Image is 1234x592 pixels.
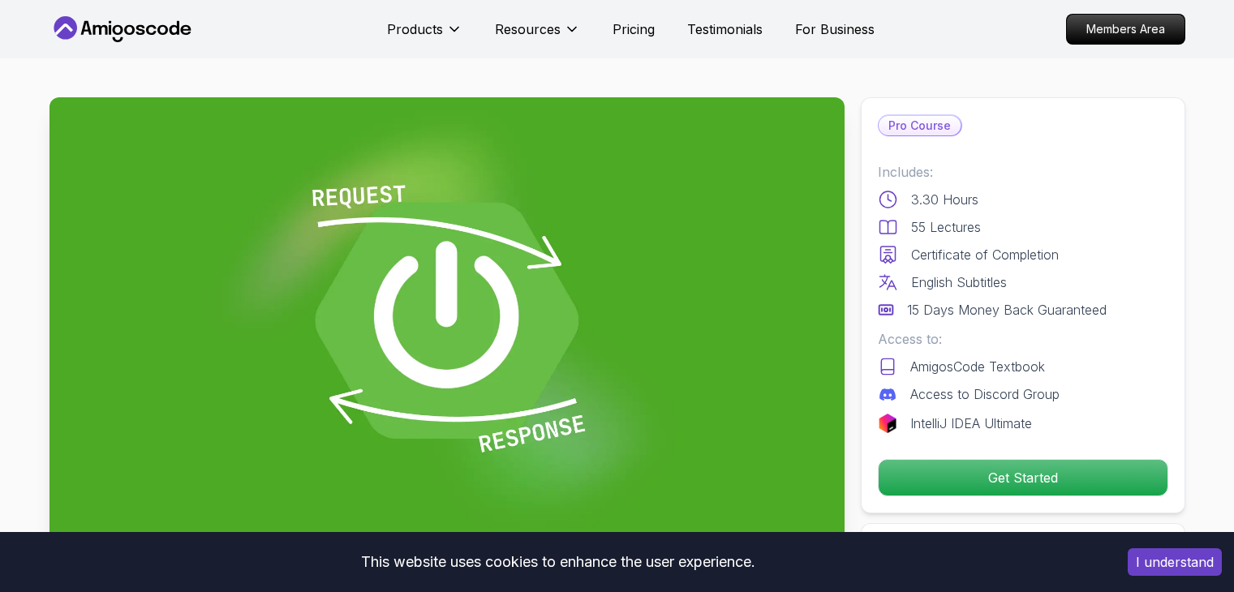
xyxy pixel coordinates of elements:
[387,19,462,52] button: Products
[495,19,561,39] p: Resources
[910,384,1060,404] p: Access to Discord Group
[878,329,1168,349] p: Access to:
[687,19,763,39] a: Testimonials
[907,300,1107,320] p: 15 Days Money Back Guaranteed
[911,272,1007,292] p: English Subtitles
[1128,548,1222,576] button: Accept cookies
[878,414,897,433] img: jetbrains logo
[387,19,443,39] p: Products
[910,414,1032,433] p: IntelliJ IDEA Ultimate
[1066,14,1185,45] a: Members Area
[911,245,1059,264] p: Certificate of Completion
[879,460,1167,495] p: Get Started
[1067,15,1185,44] p: Members Area
[878,459,1168,496] button: Get Started
[911,190,978,209] p: 3.30 Hours
[12,544,1103,580] div: This website uses cookies to enhance the user experience.
[911,217,981,237] p: 55 Lectures
[795,19,875,39] a: For Business
[878,162,1168,182] p: Includes:
[495,19,580,52] button: Resources
[613,19,655,39] a: Pricing
[879,116,961,135] p: Pro Course
[49,97,845,544] img: building-apis-with-spring-boot_thumbnail
[910,357,1045,376] p: AmigosCode Textbook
